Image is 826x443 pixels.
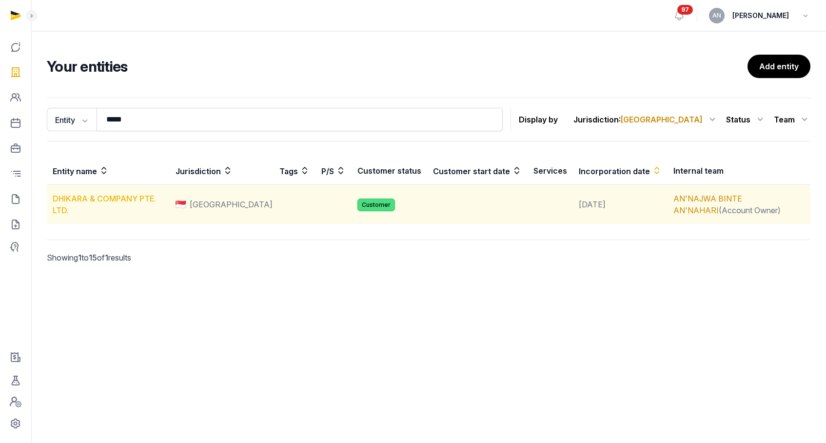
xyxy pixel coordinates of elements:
[274,157,315,185] th: Tags
[726,112,766,127] div: Status
[673,193,805,216] div: (Account Owner)
[47,108,97,131] button: Entity
[352,157,427,185] th: Customer status
[105,253,108,262] span: 1
[528,157,573,185] th: Services
[677,5,693,15] span: 97
[732,10,789,21] span: [PERSON_NAME]
[747,55,810,78] a: Add entity
[619,114,703,125] span: :
[573,112,718,127] div: Jurisdiction
[357,199,395,211] span: Customer
[53,194,156,215] a: DHIKARA & COMPANY PTE. LTD.
[573,157,668,185] th: Incorporation date
[774,112,810,127] div: Team
[47,58,747,75] h2: Your entities
[78,253,81,262] span: 1
[712,13,721,19] span: AN
[427,157,528,185] th: Customer start date
[709,8,725,23] button: AN
[519,112,558,127] p: Display by
[673,194,742,215] a: AN'NAJWA BINTE AN'NAHARI
[315,157,352,185] th: P/S
[621,115,703,124] span: [GEOGRAPHIC_DATA]
[573,185,668,224] td: [DATE]
[190,199,273,210] span: [GEOGRAPHIC_DATA]
[47,240,226,275] p: Showing to of results
[668,157,810,185] th: Internal team
[47,157,170,185] th: Entity name
[170,157,274,185] th: Jurisdiction
[89,253,97,262] span: 15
